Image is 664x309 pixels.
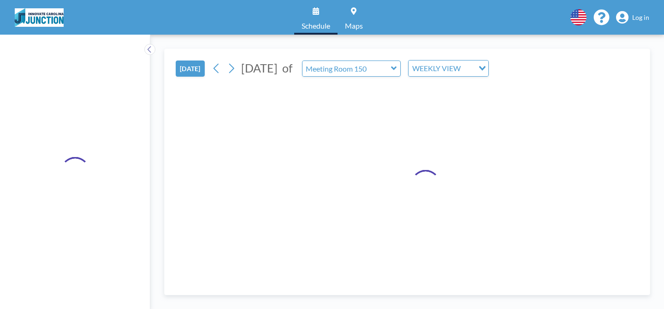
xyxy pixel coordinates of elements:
span: Schedule [302,22,330,30]
span: [DATE] [241,61,278,75]
a: Log in [616,11,649,24]
span: Maps [345,22,363,30]
button: [DATE] [176,61,205,77]
input: Meeting Room 150 [302,61,391,76]
div: Search for option [409,61,488,76]
span: WEEKLY VIEW [410,62,462,74]
img: organization-logo [15,8,64,27]
input: Search for option [463,62,473,74]
span: of [282,61,292,75]
span: Log in [632,13,649,22]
